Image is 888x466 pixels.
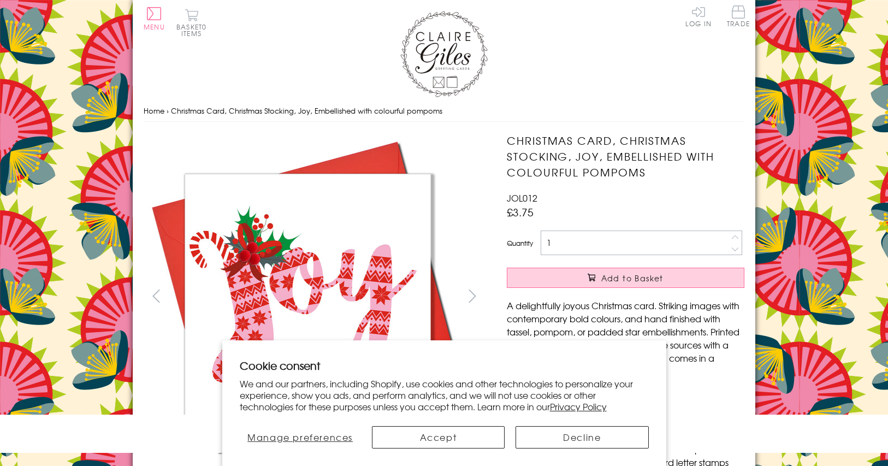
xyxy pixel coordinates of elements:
span: Add to Basket [601,273,664,284]
p: We and our partners, including Shopify, use cookies and other technologies to personalize your ex... [240,378,649,412]
button: Menu [144,7,165,30]
span: £3.75 [507,204,534,220]
nav: breadcrumbs [144,100,744,122]
button: Accept [372,426,505,449]
a: Log In [685,5,712,27]
label: Quantity [507,238,533,248]
a: Home [144,105,164,116]
span: JOL012 [507,191,537,204]
span: 0 items [181,22,206,38]
button: Manage preferences [240,426,361,449]
a: Privacy Policy [550,400,607,413]
a: Trade [727,5,750,29]
p: A delightfully joyous Christmas card. Striking images with contemporary bold colours, and hand fi... [507,299,744,377]
img: Christmas Card, Christmas Stocking, Joy, Embellished with colourful pompoms [485,133,813,461]
span: Trade [727,5,750,27]
span: Christmas Card, Christmas Stocking, Joy, Embellished with colourful pompoms [171,105,442,116]
span: › [167,105,169,116]
h1: Christmas Card, Christmas Stocking, Joy, Embellished with colourful pompoms [507,133,744,180]
button: prev [144,284,168,308]
span: Menu [144,22,165,32]
button: Add to Basket [507,268,744,288]
button: Basket0 items [176,9,206,37]
button: Decline [516,426,648,449]
button: next [460,284,485,308]
img: Claire Giles Greetings Cards [400,11,488,97]
h2: Cookie consent [240,358,649,373]
img: Christmas Card, Christmas Stocking, Joy, Embellished with colourful pompoms [144,133,471,461]
span: Manage preferences [247,430,353,444]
